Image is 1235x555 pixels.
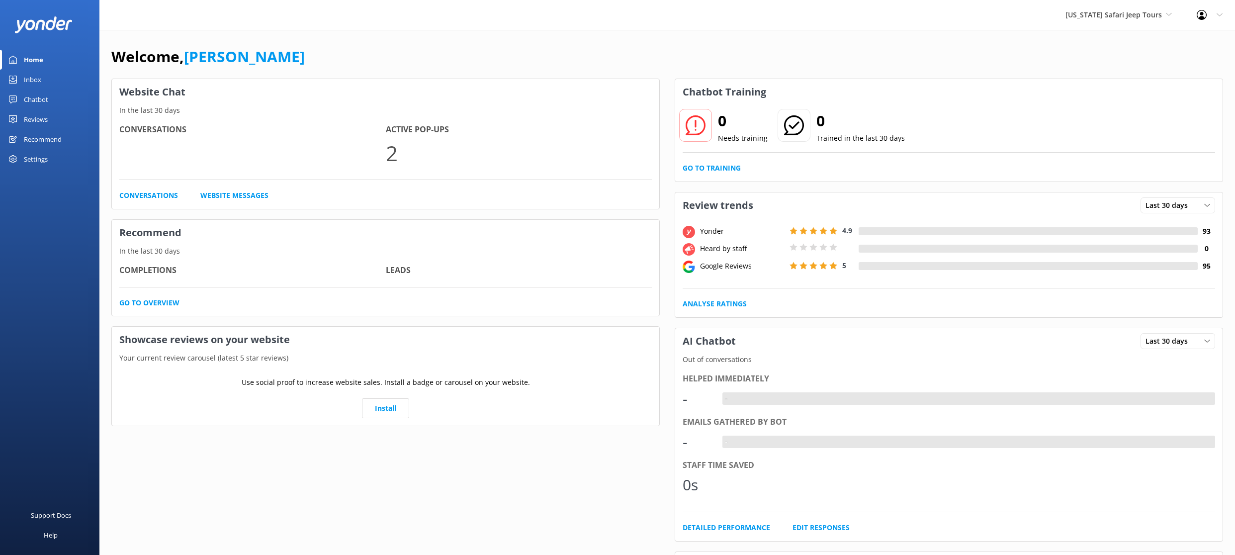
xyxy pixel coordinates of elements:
a: Go to overview [119,297,179,308]
a: Detailed Performance [683,522,770,533]
h4: 0 [1198,243,1215,254]
a: Conversations [119,190,178,201]
div: Chatbot [24,90,48,109]
h3: Website Chat [112,79,659,105]
a: Analyse Ratings [683,298,747,309]
span: Last 30 days [1146,336,1194,347]
div: Yonder [698,226,787,237]
div: Heard by staff [698,243,787,254]
div: 0s [683,473,712,497]
div: Recommend [24,129,62,149]
p: Needs training [718,133,768,144]
span: 5 [842,261,846,270]
img: yonder-white-logo.png [15,16,72,33]
a: [PERSON_NAME] [184,46,305,67]
h2: 0 [718,109,768,133]
div: Helped immediately [683,372,1215,385]
h4: 95 [1198,261,1215,272]
h4: Leads [386,264,652,277]
h2: 0 [816,109,905,133]
p: Use social proof to increase website sales. Install a badge or carousel on your website. [242,377,530,388]
h4: Completions [119,264,386,277]
p: In the last 30 days [112,246,659,257]
h1: Welcome, [111,45,305,69]
span: Last 30 days [1146,200,1194,211]
p: 2 [386,136,652,170]
div: Help [44,525,58,545]
div: - [683,387,712,411]
h3: AI Chatbot [675,328,743,354]
h4: Active Pop-ups [386,123,652,136]
div: - [722,392,730,405]
span: [US_STATE] Safari Jeep Tours [1065,10,1162,19]
div: - [683,430,712,454]
p: In the last 30 days [112,105,659,116]
div: Reviews [24,109,48,129]
div: Inbox [24,70,41,90]
div: Emails gathered by bot [683,416,1215,429]
span: 4.9 [842,226,852,235]
h4: Conversations [119,123,386,136]
h3: Showcase reviews on your website [112,327,659,353]
p: Your current review carousel (latest 5 star reviews) [112,353,659,364]
h4: 93 [1198,226,1215,237]
div: Support Docs [31,505,71,525]
a: Website Messages [200,190,268,201]
div: - [722,436,730,449]
p: Out of conversations [675,354,1223,365]
div: Home [24,50,43,70]
a: Go to Training [683,163,741,174]
div: Settings [24,149,48,169]
div: Staff time saved [683,459,1215,472]
h3: Chatbot Training [675,79,774,105]
p: Trained in the last 30 days [816,133,905,144]
h3: Review trends [675,192,761,218]
a: Edit Responses [793,522,850,533]
div: Google Reviews [698,261,787,272]
h3: Recommend [112,220,659,246]
a: Install [362,398,409,418]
